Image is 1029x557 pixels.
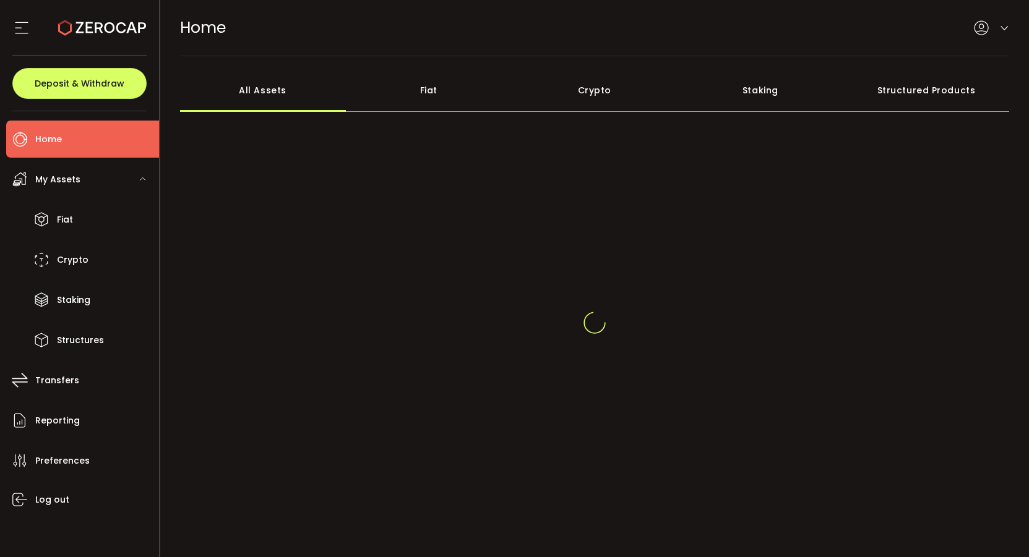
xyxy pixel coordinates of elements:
[12,68,147,99] button: Deposit & Withdraw
[180,69,346,112] div: All Assets
[35,372,79,389] span: Transfers
[678,69,843,112] div: Staking
[35,491,69,509] span: Log out
[512,69,678,112] div: Crypto
[843,69,1009,112] div: Structured Products
[57,211,73,229] span: Fiat
[35,171,80,189] span: My Assets
[35,79,124,88] span: Deposit & Withdraw
[57,251,88,269] span: Crypto
[35,130,62,148] span: Home
[35,412,80,430] span: Reporting
[57,291,90,309] span: Staking
[35,452,90,470] span: Preferences
[346,69,512,112] div: Fiat
[57,331,104,349] span: Structures
[180,17,226,38] span: Home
